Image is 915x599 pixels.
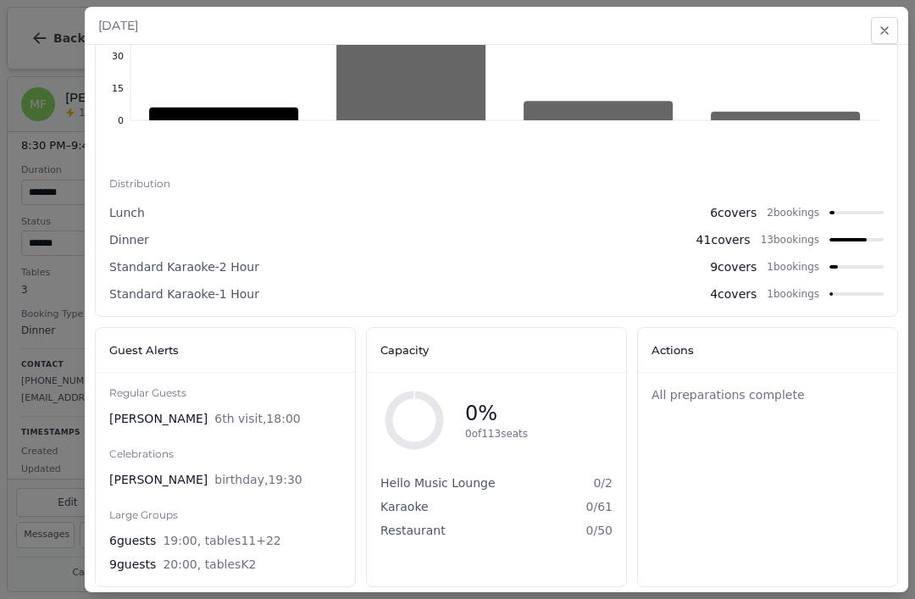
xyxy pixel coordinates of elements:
[696,231,751,248] span: 41 covers
[109,286,259,302] span: Standard Karaoke-1 Hour
[710,258,757,275] span: 9 covers
[109,557,156,571] span: 9 guests
[214,473,302,486] span: birthday , 19:30
[112,83,124,94] tspan: 15
[109,508,341,522] h4: Large Groups
[380,338,613,362] h3: Capacity
[761,233,819,247] span: 13 bookings
[98,17,895,34] h2: [DATE]
[767,206,819,219] span: 2 bookings
[109,258,259,275] span: Standard Karaoke-2 Hour
[652,338,884,362] h3: Actions
[109,534,156,547] span: 6 guests
[109,338,341,362] h3: Guest Alerts
[109,386,341,400] h4: Regular Guests
[652,386,884,403] div: All preparations complete
[112,51,124,62] tspan: 30
[767,260,819,274] span: 1 bookings
[465,400,528,427] div: 0 %
[586,498,613,515] span: 0 / 61
[767,287,819,301] span: 1 bookings
[109,177,884,191] h4: Distribution
[586,522,613,539] span: 0 / 50
[380,522,446,539] span: Restaurant
[109,204,145,221] span: Lunch
[163,534,280,547] span: 19:00 , tables 11+22
[109,231,149,248] span: Dinner
[118,115,124,126] tspan: 0
[380,498,429,515] span: Karaoke
[593,474,613,491] span: 0 / 2
[465,427,528,441] div: 0 of 113 seats
[109,412,208,425] span: [PERSON_NAME]
[710,286,757,302] span: 4 covers
[109,447,341,461] h4: Celebrations
[163,557,256,571] span: 20:00 , tables K2
[214,412,300,425] span: 6 th visit, 18:00
[109,473,208,486] span: [PERSON_NAME]
[710,204,757,221] span: 6 covers
[380,474,496,491] span: Hello Music Lounge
